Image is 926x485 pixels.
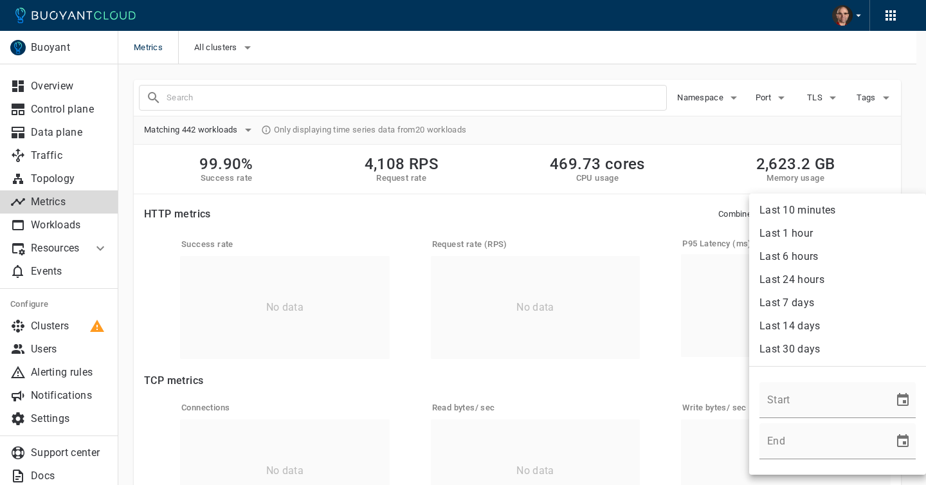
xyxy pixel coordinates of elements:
li: Last 1 hour [749,222,926,245]
button: Choose date [890,387,916,413]
li: Last 6 hours [749,245,926,268]
li: Last 10 minutes [749,199,926,222]
button: Choose date [890,428,916,454]
input: mm/dd/yyyy hh:mm (a|p)m [759,423,885,459]
input: mm/dd/yyyy hh:mm (a|p)m [759,382,885,418]
li: Last 30 days [749,338,926,361]
li: Last 7 days [749,291,926,315]
li: Last 24 hours [749,268,926,291]
li: Last 14 days [749,315,926,338]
